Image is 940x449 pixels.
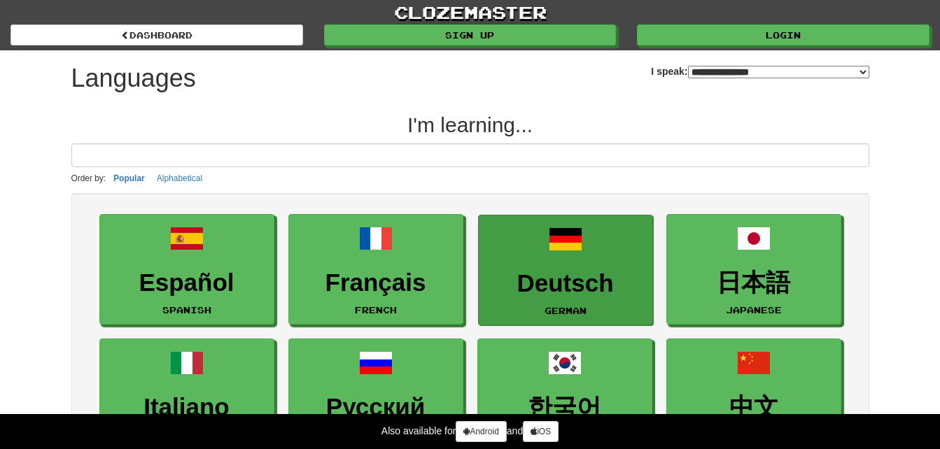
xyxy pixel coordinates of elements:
h3: Italiano [107,394,267,421]
h3: Deutsch [486,270,645,297]
a: FrançaisFrench [288,214,463,325]
a: iOS [523,421,559,442]
a: Android [456,421,506,442]
h3: Français [296,269,456,297]
button: Popular [109,171,149,186]
a: EspañolSpanish [99,214,274,325]
a: Sign up [324,24,617,45]
a: 日本語Japanese [666,214,841,325]
small: Japanese [726,305,782,315]
button: Alphabetical [153,171,206,186]
small: Order by: [71,173,106,183]
h1: Languages [71,64,196,92]
small: German [545,306,587,315]
h3: Español [107,269,267,297]
h3: 日本語 [674,269,834,297]
h3: Русский [296,394,456,421]
select: I speak: [688,66,869,78]
h3: 中文 [674,394,834,421]
a: DeutschGerman [478,215,653,326]
h3: 한국어 [485,394,645,421]
a: Login [637,24,930,45]
small: Spanish [162,305,211,315]
small: French [355,305,397,315]
h2: I'm learning... [71,113,869,136]
label: I speak: [651,64,869,78]
a: dashboard [10,24,303,45]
